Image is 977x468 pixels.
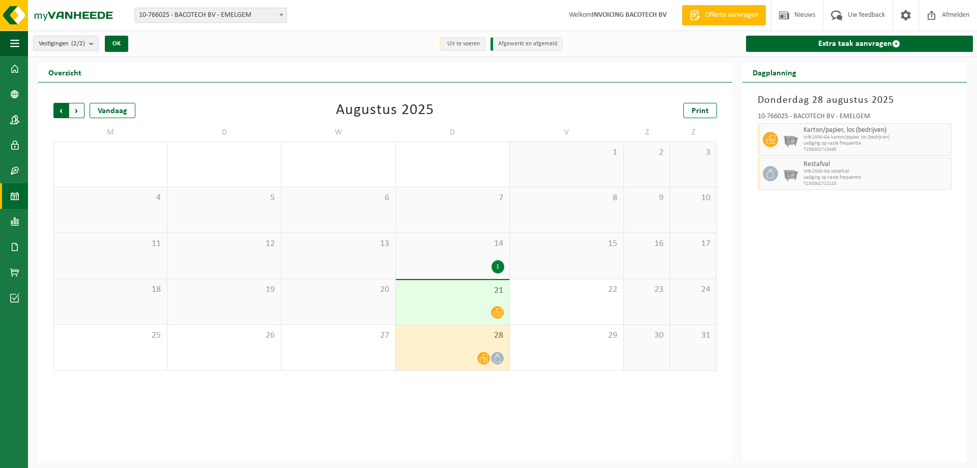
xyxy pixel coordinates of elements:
[629,238,665,250] span: 16
[38,62,92,82] h2: Overzicht
[69,103,84,118] span: Volgende
[401,238,504,250] span: 14
[173,284,276,295] span: 19
[59,284,162,295] span: 18
[167,123,281,142] td: D
[692,107,709,115] span: Print
[746,36,973,52] a: Extra taak aanvragen
[510,123,624,142] td: V
[803,134,949,141] span: WB-2500-GA karton/papier, los (bedrijven)
[401,192,504,204] span: 7
[783,132,798,147] img: WB-2500-GAL-GY-01
[515,192,618,204] span: 8
[173,192,276,204] span: 5
[629,192,665,204] span: 9
[286,284,390,295] span: 20
[515,330,618,341] span: 29
[758,113,952,123] div: 10-766025 - BACOTECH BV - EMELGEM
[803,169,949,175] span: WB-2500-GA restafval
[53,123,167,142] td: M
[59,238,162,250] span: 11
[173,330,276,341] span: 26
[670,123,716,142] td: Z
[336,103,434,118] div: Augustus 2025
[134,8,287,23] span: 10-766025 - BACOTECH BV - EMELGEM
[286,330,390,341] span: 27
[59,192,162,204] span: 4
[515,238,618,250] span: 15
[629,147,665,158] span: 2
[675,330,711,341] span: 31
[803,141,949,147] span: Lediging op vaste frequentie
[629,330,665,341] span: 30
[39,36,85,51] span: Vestigingen
[683,103,717,118] a: Print
[396,123,510,142] td: D
[281,123,395,142] td: W
[173,238,276,250] span: 12
[515,147,618,158] span: 1
[401,330,504,341] span: 28
[675,147,711,158] span: 3
[803,175,949,181] span: Lediging op vaste frequentie
[682,5,766,25] a: Offerte aanvragen
[33,36,99,51] button: Vestigingen(2/2)
[803,147,949,153] span: T250001715495
[742,62,807,82] h2: Dagplanning
[135,8,286,22] span: 10-766025 - BACOTECH BV - EMELGEM
[629,284,665,295] span: 23
[592,11,667,19] strong: INVOICING BACOTECH BV
[90,103,135,118] div: Vandaag
[515,284,618,295] span: 22
[803,181,949,187] span: T250001712215
[71,40,85,47] count: (2/2)
[492,260,504,273] div: 1
[491,37,563,51] li: Afgewerkt en afgemeld
[675,192,711,204] span: 10
[286,192,390,204] span: 6
[401,285,504,296] span: 21
[440,37,485,51] li: Uit te voeren
[803,160,949,169] span: Restafval
[803,126,949,134] span: Karton/papier, los (bedrijven)
[59,330,162,341] span: 25
[53,103,69,118] span: Vorige
[675,238,711,250] span: 17
[105,36,128,52] button: OK
[624,123,670,142] td: Z
[675,284,711,295] span: 24
[783,166,798,181] img: WB-2500-GAL-GY-01
[758,93,952,108] h3: Donderdag 28 augustus 2025
[703,10,761,20] span: Offerte aanvragen
[286,238,390,250] span: 13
